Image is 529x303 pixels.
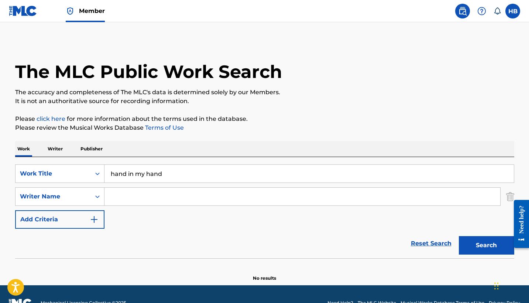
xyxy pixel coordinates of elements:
[66,7,75,16] img: Top Rightsholder
[15,123,514,132] p: Please review the Musical Works Database
[45,141,65,157] p: Writer
[79,7,105,15] span: Member
[15,141,32,157] p: Work
[494,275,499,297] div: Drag
[458,7,467,16] img: search
[477,7,486,16] img: help
[15,164,514,258] form: Search Form
[15,115,514,123] p: Please for more information about the terms used in the database.
[455,4,470,18] a: Public Search
[15,210,104,229] button: Add Criteria
[474,4,489,18] div: Help
[20,192,86,201] div: Writer Name
[494,7,501,15] div: Notifications
[144,124,184,131] a: Terms of Use
[9,6,37,16] img: MLC Logo
[90,215,99,224] img: 9d2ae6d4665cec9f34b9.svg
[506,187,514,206] img: Delete Criterion
[15,61,282,83] h1: The MLC Public Work Search
[78,141,105,157] p: Publisher
[20,169,86,178] div: Work Title
[15,88,514,97] p: The accuracy and completeness of The MLC's data is determined solely by our Members.
[508,194,529,255] iframe: Resource Center
[15,97,514,106] p: It is not an authoritative source for recording information.
[459,236,514,255] button: Search
[37,115,65,122] a: click here
[492,268,529,303] iframe: Chat Widget
[253,266,276,282] p: No results
[407,235,455,252] a: Reset Search
[505,4,520,18] div: User Menu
